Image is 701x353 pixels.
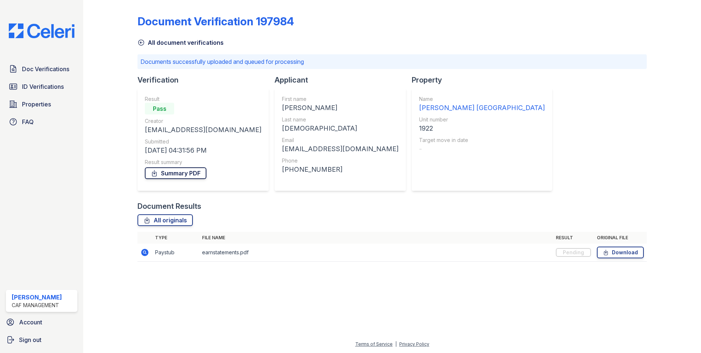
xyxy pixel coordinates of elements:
div: [PERSON_NAME] [GEOGRAPHIC_DATA] [419,103,545,113]
a: FAQ [6,114,77,129]
div: Submitted [145,138,261,145]
div: Property [412,75,558,85]
div: | [395,341,397,347]
div: Document Results [137,201,201,211]
div: 1922 [419,123,545,134]
div: Email [282,137,399,144]
span: FAQ [22,117,34,126]
a: Account [3,315,80,330]
div: [EMAIL_ADDRESS][DOMAIN_NAME] [282,144,399,154]
div: [DEMOGRAPHIC_DATA] [282,123,399,134]
div: CAF Management [12,302,62,309]
a: Terms of Service [355,341,393,347]
div: Name [419,95,545,103]
a: Doc Verifications [6,62,77,76]
th: Original file [594,232,647,244]
div: Phone [282,157,399,164]
div: Target move in date [419,137,545,144]
a: Properties [6,97,77,112]
a: All originals [137,214,193,226]
a: Sign out [3,332,80,347]
a: Download [597,247,644,258]
div: [DATE] 04:31:56 PM [145,145,261,156]
th: File name [199,232,553,244]
div: Verification [137,75,275,85]
p: Documents successfully uploaded and queued for processing [140,57,644,66]
span: Doc Verifications [22,65,69,73]
span: Sign out [19,335,41,344]
a: All document verifications [137,38,224,47]
div: Document Verification 197984 [137,15,294,28]
div: First name [282,95,399,103]
th: Result [553,232,594,244]
a: Name [PERSON_NAME] [GEOGRAPHIC_DATA] [419,95,545,113]
div: [PHONE_NUMBER] [282,164,399,175]
div: Last name [282,116,399,123]
td: Paystub [152,244,199,262]
div: Unit number [419,116,545,123]
div: Result summary [145,159,261,166]
span: Account [19,318,42,327]
div: [EMAIL_ADDRESS][DOMAIN_NAME] [145,125,261,135]
a: Privacy Policy [399,341,429,347]
span: Properties [22,100,51,109]
img: CE_Logo_Blue-a8612792a0a2168367f1c8372b55b34899dd931a85d93a1a3d3e32e68fde9ad4.png [3,23,80,38]
div: - [419,144,545,154]
div: Result [145,95,261,103]
span: ID Verifications [22,82,64,91]
a: Summary PDF [145,167,206,179]
td: earnstatements.pdf [199,244,553,262]
div: Pending [556,248,591,257]
div: [PERSON_NAME] [12,293,62,302]
th: Type [152,232,199,244]
div: Applicant [275,75,412,85]
a: ID Verifications [6,79,77,94]
div: Pass [145,103,174,114]
div: [PERSON_NAME] [282,103,399,113]
div: Creator [145,117,261,125]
